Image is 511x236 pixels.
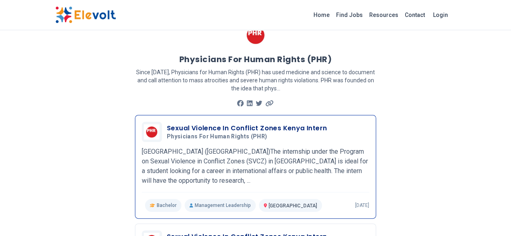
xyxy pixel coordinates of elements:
[144,124,160,140] img: Physicians For Human Rights (PHR)
[428,7,453,23] a: Login
[366,8,402,21] a: Resources
[142,147,369,186] p: [GEOGRAPHIC_DATA] ([GEOGRAPHIC_DATA])The internship under the Program on Sexual Violence in Confl...
[167,133,267,140] span: Physicians For Human Rights (PHR)
[243,23,268,47] img: Physicians For Human Rights (PHR)
[179,54,332,65] h1: Physicians For Human Rights (PHR)
[333,8,366,21] a: Find Jobs
[355,202,369,209] p: [DATE]
[135,68,376,92] p: Since [DATE], Physicians for Human Rights (PHR) has used medicine and science to document and cal...
[142,122,369,212] a: Physicians For Human Rights (PHR)Sexual Violence In Conflict Zones Kenya InternPhysicians For Hum...
[185,199,256,212] p: Management Leadership
[157,202,177,209] span: Bachelor
[402,8,428,21] a: Contact
[55,6,116,23] img: Elevolt
[310,8,333,21] a: Home
[471,197,511,236] iframe: Chat Widget
[167,123,327,133] h3: Sexual Violence In Conflict Zones Kenya Intern
[269,203,317,209] span: [GEOGRAPHIC_DATA]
